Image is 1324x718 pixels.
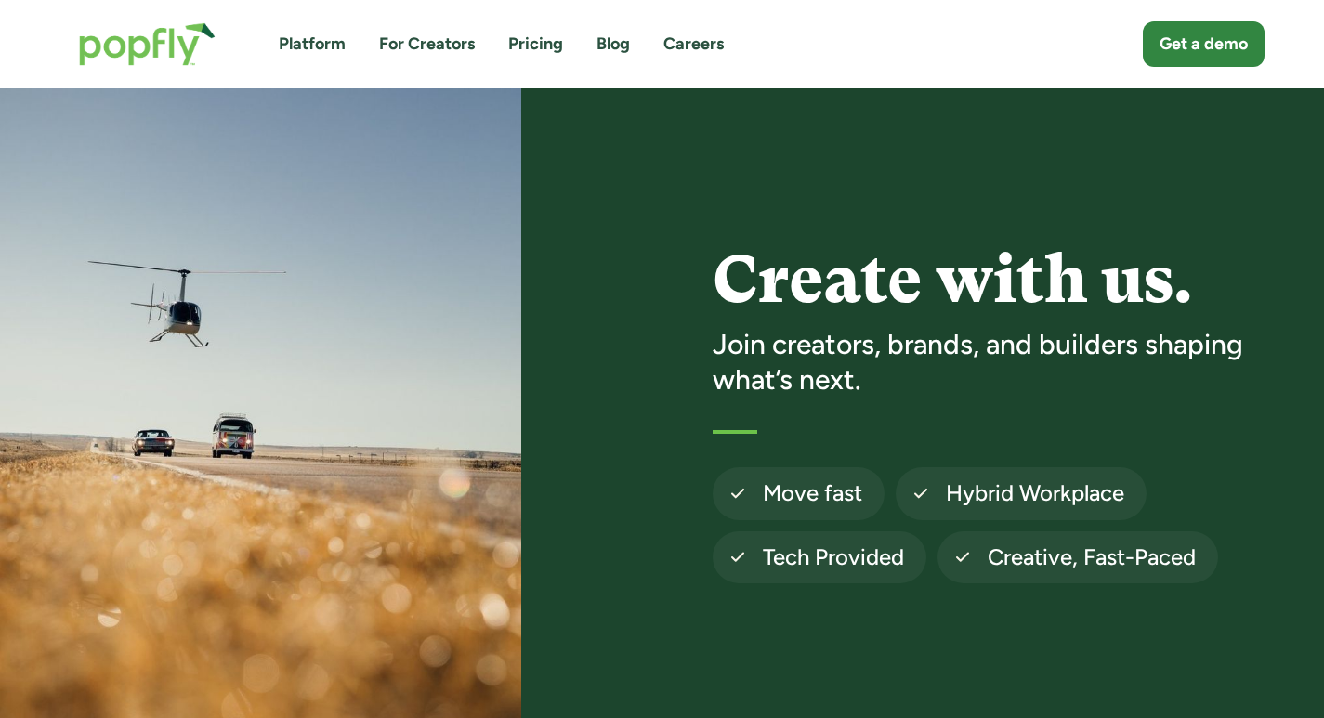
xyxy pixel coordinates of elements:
[763,542,904,572] h4: Tech Provided
[988,542,1196,572] h4: Creative, Fast-Paced
[946,478,1124,508] h4: Hybrid Workplace
[663,33,724,56] a: Careers
[763,478,862,508] h4: Move fast
[713,244,1274,316] h1: Create with us.
[1143,21,1265,67] a: Get a demo
[508,33,563,56] a: Pricing
[1160,33,1248,56] div: Get a demo
[379,33,475,56] a: For Creators
[596,33,630,56] a: Blog
[60,4,234,85] a: home
[713,327,1274,397] h3: Join creators, brands, and builders shaping what’s next.
[279,33,346,56] a: Platform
